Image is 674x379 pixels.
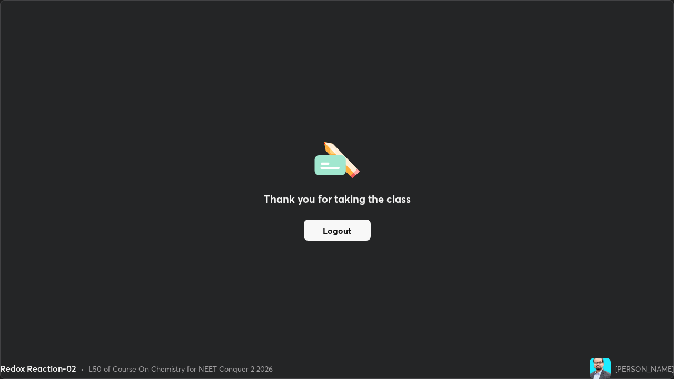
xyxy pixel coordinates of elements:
[264,191,411,207] h2: Thank you for taking the class
[590,358,611,379] img: 575f463803b64d1597248aa6fa768815.jpg
[88,363,273,374] div: L50 of Course On Chemistry for NEET Conquer 2 2026
[615,363,674,374] div: [PERSON_NAME]
[81,363,84,374] div: •
[304,220,371,241] button: Logout
[314,138,360,178] img: offlineFeedback.1438e8b3.svg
